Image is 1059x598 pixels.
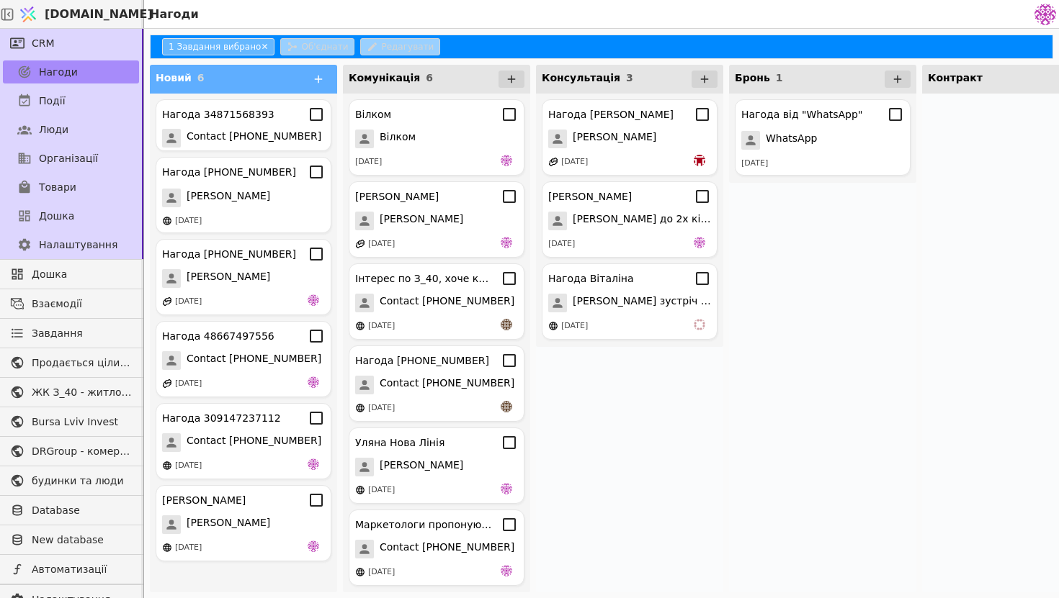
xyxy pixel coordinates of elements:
a: Продається цілий будинок [PERSON_NAME] нерухомість [3,351,139,374]
img: de [501,237,512,248]
div: Нагода від "WhatsApp" [741,107,862,122]
span: Contact [PHONE_NUMBER] [187,129,321,148]
div: [DATE] [548,238,575,250]
div: Нагода 34871568393 [162,107,274,122]
a: Database [3,499,139,522]
img: affiliate-program.svg [162,379,172,389]
div: [DATE] [368,402,395,414]
div: [DATE] [175,296,202,308]
span: ЖК З_40 - житлова та комерційна нерухомість класу Преміум [32,385,132,400]
span: Contact [PHONE_NUMBER] [187,351,321,370]
a: Автоматизації [3,558,139,581]
span: Bursa Lviv Invest [32,414,132,430]
img: affiliate-program.svg [162,296,172,307]
div: Нагода 309147237112Contact [PHONE_NUMBER][DATE]de [156,403,331,479]
span: Database [32,503,132,518]
img: bo [694,155,705,166]
a: Дошка [3,263,139,286]
img: de [308,540,319,552]
span: Консультація [542,72,620,83]
span: [PERSON_NAME] [380,212,463,230]
span: Автоматизації [32,562,132,577]
span: Дошка [39,209,74,224]
div: Нагода [PHONE_NUMBER][PERSON_NAME][DATE]de [156,239,331,315]
span: Contact [PHONE_NUMBER] [380,540,514,558]
span: Бронь [735,72,770,83]
a: Люди [3,118,139,141]
span: Товари [39,180,76,195]
span: [PERSON_NAME] [380,458,463,476]
div: [PERSON_NAME][PERSON_NAME] до 2х кімнатної[DATE]de [542,181,718,258]
div: [DATE] [175,542,202,554]
div: Нагода [PHONE_NUMBER][PERSON_NAME][DATE] [156,157,331,233]
div: [PERSON_NAME] [162,493,246,508]
span: [PERSON_NAME] зустріч 13.08 [573,294,711,312]
a: Організації [3,147,139,170]
img: online-store.svg [548,321,558,331]
img: vi [694,319,705,330]
img: an [501,319,512,330]
h2: Нагоди [144,6,199,23]
a: New database [3,528,139,551]
span: 6 [197,72,205,83]
div: Нагода [PHONE_NUMBER]Contact [PHONE_NUMBER][DATE]an [349,345,524,422]
div: [DATE] [175,378,202,390]
span: [DOMAIN_NAME] [45,6,153,23]
div: Нагода [PERSON_NAME][PERSON_NAME][DATE]bo [542,99,718,176]
div: [DATE] [561,320,588,332]
img: Logo [17,1,39,28]
div: Нагода 48667497556 [162,329,274,344]
span: Дошка [32,267,132,282]
span: Події [39,94,66,109]
div: Уляна Нова Лінія [355,435,444,450]
img: online-store.svg [355,567,365,577]
span: New database [32,533,132,548]
div: [PERSON_NAME][PERSON_NAME][DATE]de [156,485,331,561]
span: Вілком [380,130,416,148]
a: DRGroup - комерційна нерухоомість [3,440,139,463]
button: Об'єднати [280,38,354,55]
img: de [501,155,512,166]
button: 1 Завдання вибрано✕ [162,38,274,55]
img: online-store.svg [162,543,172,553]
span: Контракт [928,72,983,83]
span: Contact [PHONE_NUMBER] [187,433,321,452]
div: Нагода [PHONE_NUMBER] [355,353,489,368]
span: Contact [PHONE_NUMBER] [380,376,514,394]
a: Налаштування [3,233,139,256]
img: de [308,458,319,470]
img: online-store.svg [162,461,172,471]
img: de [308,294,319,306]
span: Комунікація [349,72,420,83]
img: 137b5da8a4f5046b86490006a8dec47a [1035,4,1056,25]
a: Дошка [3,204,139,227]
div: Інтерес по З_40, хоче квартируContact [PHONE_NUMBER][DATE]an [349,263,524,340]
a: Події [3,89,139,112]
div: Нагода [PHONE_NUMBER] [162,247,296,262]
span: [PERSON_NAME] [187,269,270,288]
img: online-store.svg [162,216,172,226]
img: de [694,237,705,248]
img: online-store.svg [355,485,365,495]
span: 6 [426,72,433,83]
div: [PERSON_NAME] [548,189,632,204]
div: [PERSON_NAME][PERSON_NAME][DATE]de [349,181,524,258]
button: Редагувати [360,38,440,55]
img: de [501,483,512,494]
div: Маркетологи пропонують співпрацюContact [PHONE_NUMBER][DATE]de [349,509,524,586]
span: Організації [39,151,98,166]
div: [DATE] [741,158,768,170]
div: Нагода Віталіна [548,271,634,286]
a: Завдання [3,322,139,345]
span: Налаштування [39,237,117,253]
div: Уляна Нова Лінія[PERSON_NAME][DATE]de [349,427,524,504]
a: CRM [3,32,139,55]
img: online-store.svg [355,321,365,331]
div: [DATE] [368,484,395,497]
div: [DATE] [368,320,395,332]
div: Нагода [PHONE_NUMBER] [162,165,296,180]
img: affiliate-program.svg [548,157,558,167]
a: Взаємодії [3,292,139,315]
img: affiliate-program.svg [355,239,365,249]
span: [PERSON_NAME] [187,515,270,534]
